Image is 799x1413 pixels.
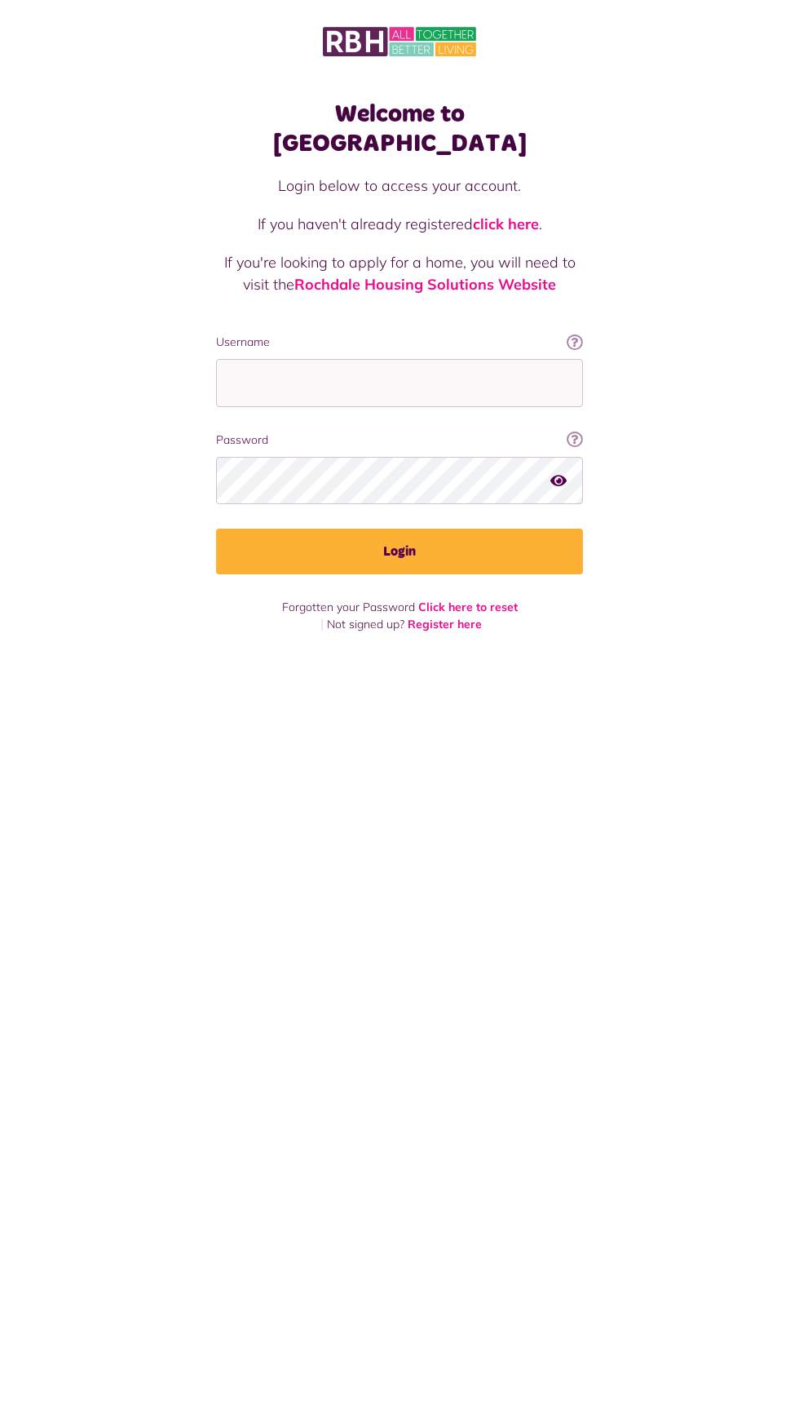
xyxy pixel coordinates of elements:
label: Username [216,334,583,351]
a: click here [473,215,539,233]
p: If you're looking to apply for a home, you will need to visit the [216,251,583,295]
span: Forgotten your Password [282,600,415,614]
img: MyRBH [323,24,476,59]
a: Rochdale Housing Solutions Website [294,275,556,294]
a: Register here [408,617,482,631]
h1: Welcome to [GEOGRAPHIC_DATA] [216,100,583,158]
p: Login below to access your account. [216,175,583,197]
p: If you haven't already registered . [216,213,583,235]
span: Not signed up? [327,617,404,631]
a: Click here to reset [418,600,518,614]
label: Password [216,432,583,449]
button: Login [216,529,583,574]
